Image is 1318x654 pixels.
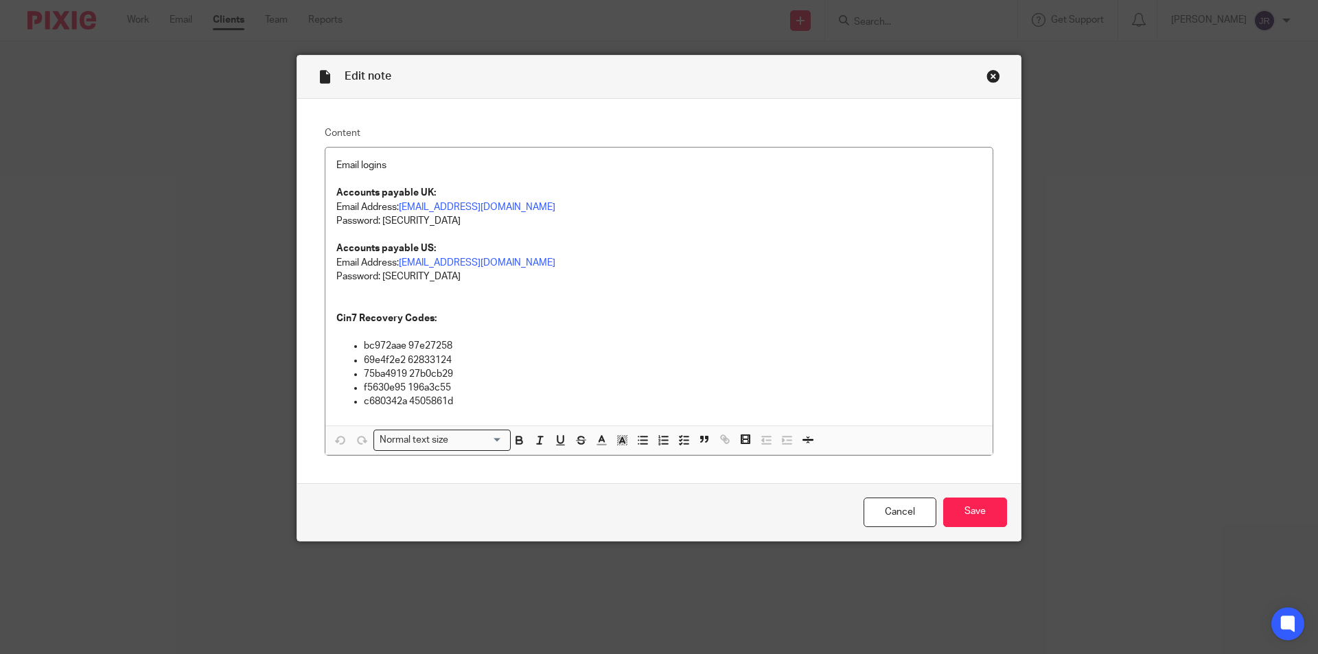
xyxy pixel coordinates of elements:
[364,381,982,395] p: f5630e95 196a3c55
[364,339,982,353] p: bc972aae 97e27258
[453,433,502,447] input: Search for option
[377,433,452,447] span: Normal text size
[336,244,436,253] strong: Accounts payable US:
[399,202,555,212] a: [EMAIL_ADDRESS][DOMAIN_NAME]
[364,367,982,381] p: 75ba4919 27b0cb29
[399,258,555,268] a: [EMAIL_ADDRESS][DOMAIN_NAME]
[336,270,982,283] p: Password: [SECURITY_DATA]
[336,188,436,198] strong: Accounts payable UK:
[943,498,1007,527] input: Save
[325,126,993,140] label: Content
[336,200,982,214] p: Email Address:
[864,498,936,527] a: Cancel
[364,395,982,408] p: c680342a 4505861d
[364,353,982,367] p: 69e4f2e2 62833124
[336,256,982,270] p: Email Address:
[345,71,391,82] span: Edit note
[986,69,1000,83] div: Close this dialog window
[336,214,982,228] p: Password: [SECURITY_DATA]
[336,314,437,323] strong: Cin7 Recovery Codes:
[336,159,982,172] p: Email logins
[373,430,511,451] div: Search for option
